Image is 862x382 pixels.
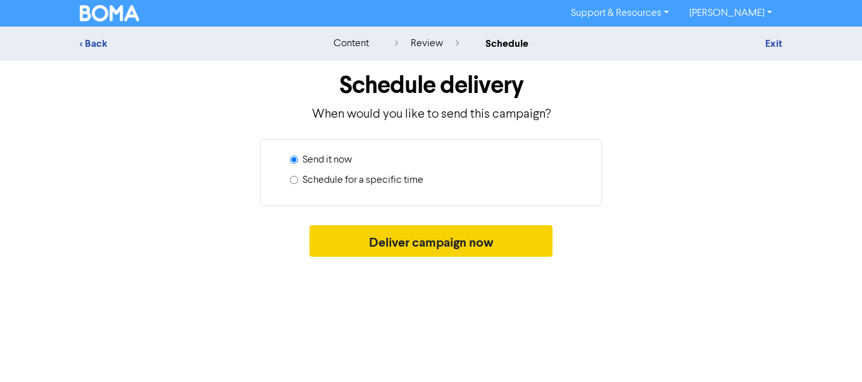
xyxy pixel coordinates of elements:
label: Send it now [303,152,352,168]
iframe: Chat Widget [799,321,862,382]
img: BOMA Logo [80,5,139,22]
a: Support & Resources [561,3,679,23]
button: Deliver campaign now [309,225,553,257]
div: content [334,36,369,51]
div: schedule [485,36,528,51]
p: When would you like to send this campaign? [80,105,782,124]
a: [PERSON_NAME] [679,3,782,23]
div: review [395,36,459,51]
h1: Schedule delivery [80,71,782,100]
a: Exit [765,37,782,50]
div: < Back [80,36,301,51]
label: Schedule for a specific time [303,173,423,188]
